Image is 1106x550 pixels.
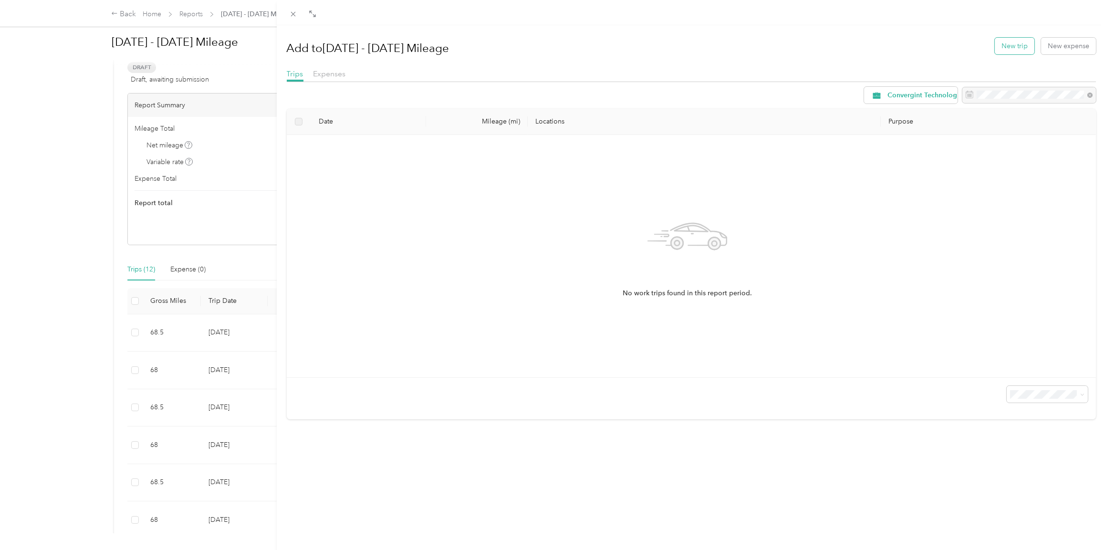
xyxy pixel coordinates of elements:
[881,109,1096,135] th: Purpose
[995,38,1034,54] button: New trip
[1053,497,1106,550] iframe: Everlance-gr Chat Button Frame
[623,288,752,299] span: No work trips found in this report period.
[528,109,881,135] th: Locations
[313,69,346,78] span: Expenses
[887,92,966,99] span: Convergint Technologies
[287,37,449,60] h1: Add to [DATE] - [DATE] Mileage
[311,109,426,135] th: Date
[287,69,303,78] span: Trips
[1041,38,1096,54] button: New expense
[426,109,527,135] th: Mileage (mi)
